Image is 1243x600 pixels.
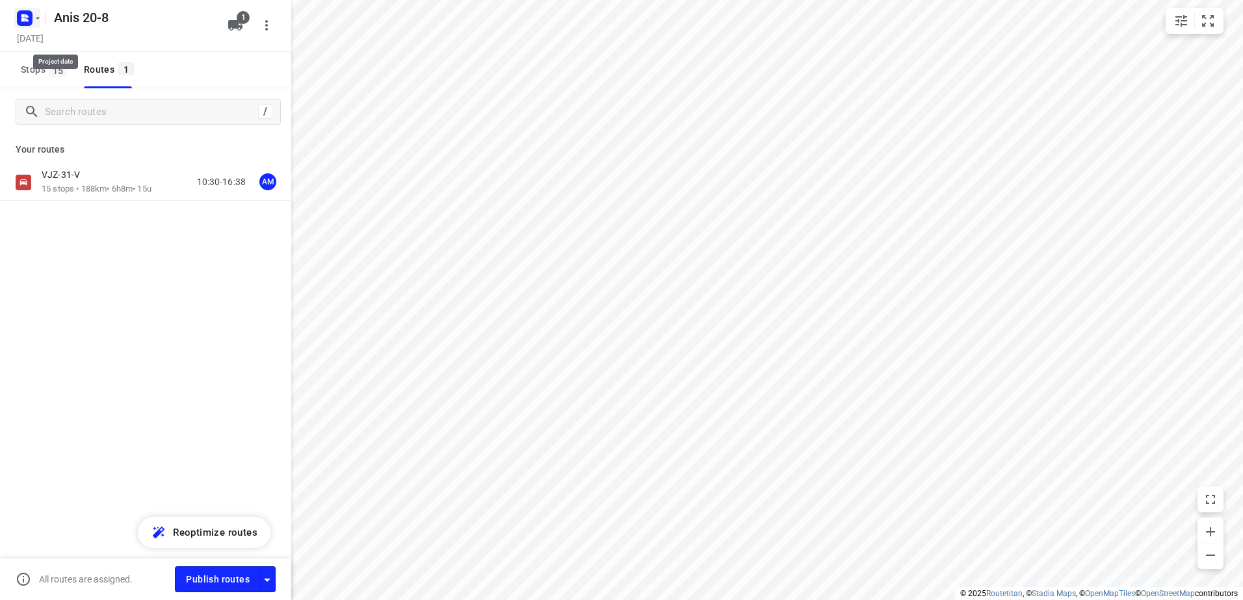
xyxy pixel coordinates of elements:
span: Publish routes [186,571,250,588]
div: / [258,105,272,119]
button: Reoptimize routes [138,517,270,548]
div: Routes [84,62,138,78]
p: 10:30-16:38 [197,175,246,189]
p: Your routes [16,143,276,156]
button: Fit zoom [1195,8,1221,34]
div: small contained button group [1166,8,1223,34]
h5: [DATE] [12,31,49,45]
div: Driver app settings [259,571,275,587]
button: Publish routes [175,566,259,592]
a: Routetitan [986,589,1023,598]
span: 15 [49,64,67,77]
button: AM [255,169,281,195]
span: Stops [21,62,71,78]
a: OpenStreetMap [1141,589,1195,598]
button: More [254,12,280,38]
input: Search routes [45,102,258,122]
span: 1 [237,11,250,24]
a: OpenMapTiles [1085,589,1135,598]
span: 1 [118,62,134,75]
div: AM [259,173,276,190]
button: 1 [222,12,248,38]
span: Reoptimize routes [173,524,257,541]
a: Stadia Maps [1032,589,1076,598]
button: Map settings [1168,8,1194,34]
p: VJZ-31-V [42,169,88,181]
li: © 2025 , © , © © contributors [960,589,1238,598]
h5: Rename [49,7,217,28]
p: 15 stops • 188km • 6h8m • 15u [42,183,151,195]
p: All routes are assigned. [39,574,133,584]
